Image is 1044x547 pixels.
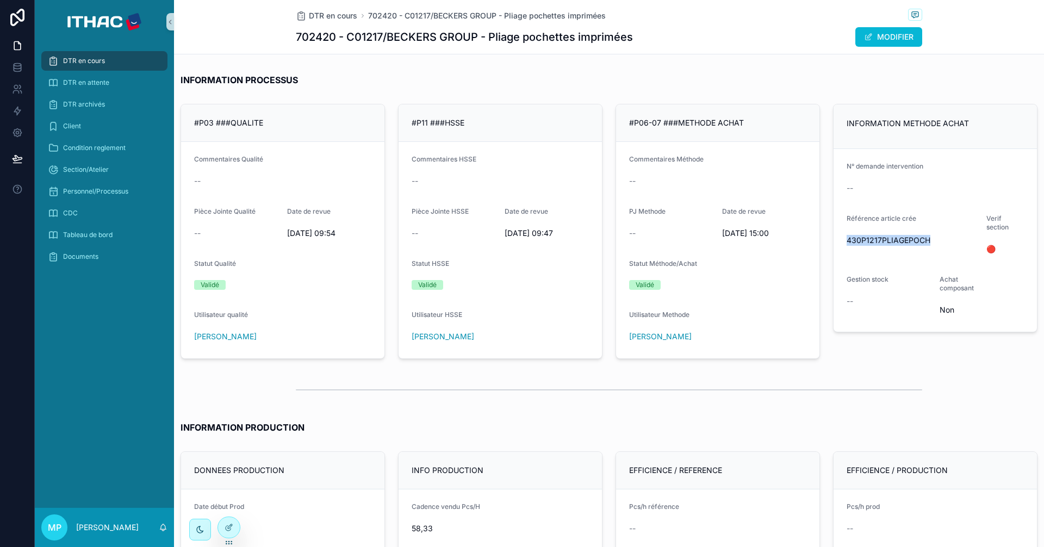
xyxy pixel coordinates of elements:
img: App logo [67,13,142,30]
span: Statut HSSE [412,259,449,268]
div: scrollable content [35,43,174,281]
span: INFO PRODUCTION [412,465,483,475]
span: Commentaires HSSE [412,155,476,163]
span: -- [629,523,636,534]
span: -- [412,228,418,239]
a: Section/Atelier [41,160,167,179]
span: DTR en cours [309,10,357,21]
div: Validé [201,280,219,290]
span: Date de revue [722,207,766,215]
span: Client [63,122,81,130]
a: DTR archivés [41,95,167,114]
span: Commentaires Qualité [194,155,263,163]
span: -- [847,183,853,194]
span: Section/Atelier [63,165,109,174]
span: Non [940,304,978,315]
button: MODIFIER [855,27,922,47]
span: Documents [63,252,98,261]
span: -- [194,228,201,239]
a: [PERSON_NAME] [194,331,257,342]
h1: 702420 - C01217/BECKERS GROUP - Pliage pochettes imprimées [296,29,633,45]
span: -- [194,176,201,187]
span: Date début Prod [194,502,244,511]
a: Client [41,116,167,136]
span: Date de revue [505,207,548,215]
span: Gestion stock [847,275,888,283]
span: Pcs/h référence [629,502,679,511]
a: Personnel/Processus [41,182,167,201]
a: Documents [41,247,167,266]
span: #P03 ###QUALITE [194,118,263,127]
span: Cadence vendu Pcs/H [412,502,480,511]
span: Condition reglement [63,144,126,152]
a: [PERSON_NAME] [412,331,474,342]
span: #P06-07 ###METHODE ACHAT [629,118,744,127]
a: [PERSON_NAME] [629,331,692,342]
strong: INFORMATION PROCESSUS [181,74,298,85]
strong: INFORMATION PRODUCTION [181,422,304,433]
span: -- [412,176,418,187]
span: 58,33 [412,523,589,534]
span: -- [847,523,853,534]
span: Utilisateur HSSE [412,310,462,319]
span: EFFICIENCE / REFERENCE [629,465,722,475]
span: -- [629,228,636,239]
span: EFFICIENCE / PRODUCTION [847,465,948,475]
span: [DATE] 15:00 [722,228,806,239]
div: Validé [418,280,437,290]
span: DTR en attente [63,78,109,87]
span: Statut Méthode/Achat [629,259,697,268]
span: [DATE] 09:54 [287,228,371,239]
span: Utilisateur qualité [194,310,248,319]
span: #P11 ###HSSE [412,118,464,127]
span: 430P1217PLIAGEPOCH [847,235,978,246]
span: CDC [63,209,78,217]
span: PJ Methode [629,207,666,215]
span: Verif section [986,214,1009,231]
a: Condition reglement [41,138,167,158]
span: DONNEES PRODUCTION [194,465,284,475]
span: Date de revue [287,207,331,215]
a: CDC [41,203,167,223]
div: Validé [636,280,654,290]
span: Utilisateur Methode [629,310,689,319]
span: Statut Qualité [194,259,236,268]
span: 🔴 [986,244,1024,254]
a: DTR en attente [41,73,167,92]
span: DTR archivés [63,100,105,109]
span: Personnel/Processus [63,187,128,196]
span: N° demande intervention [847,162,923,170]
span: MP [48,521,61,534]
a: DTR en cours [296,10,357,21]
a: Tableau de bord [41,225,167,245]
p: [PERSON_NAME] [76,522,139,533]
span: Pièce Jointe Qualité [194,207,256,215]
span: Commentaires Méthode [629,155,704,163]
span: Référence article crée [847,214,916,222]
p: INFORMATION METHODE ACHAT [847,117,1024,129]
span: Pcs/h prod [847,502,880,511]
span: DTR en cours [63,57,105,65]
a: 702420 - C01217/BECKERS GROUP - Pliage pochettes imprimées [368,10,606,21]
span: -- [847,296,853,307]
a: DTR en cours [41,51,167,71]
span: [DATE] 09:47 [505,228,589,239]
span: Achat composant [940,275,974,292]
span: Tableau de bord [63,231,113,239]
span: -- [629,176,636,187]
span: Pièce Jointe HSSE [412,207,469,215]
